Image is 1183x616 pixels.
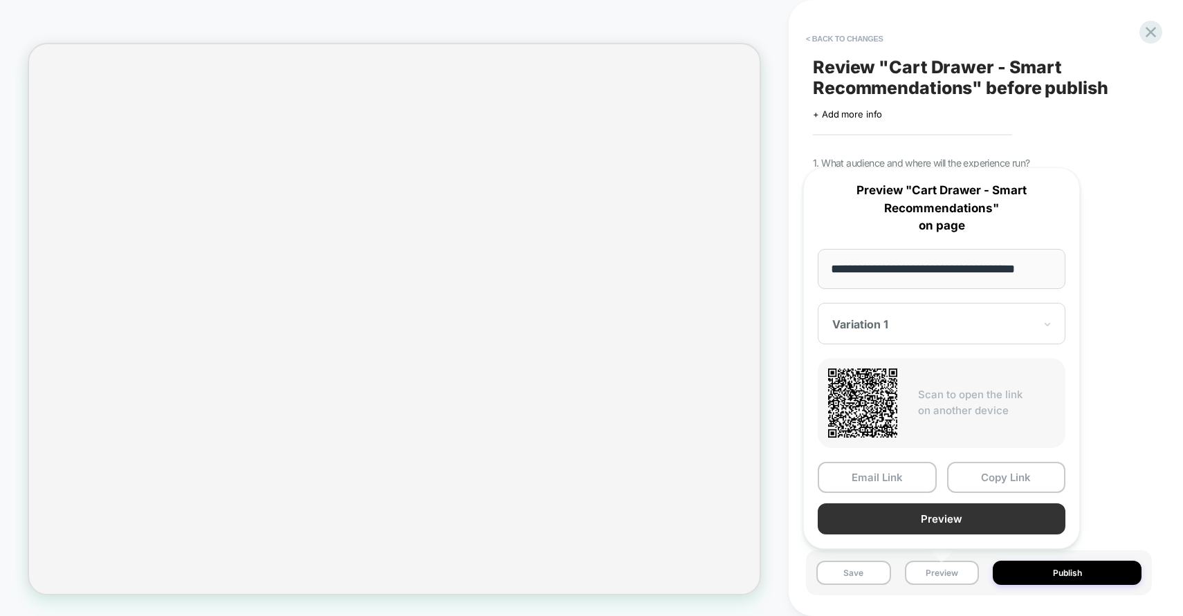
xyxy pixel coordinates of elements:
p: Preview "Cart Drawer - Smart Recommendations" on page [818,182,1065,235]
button: Email Link [818,462,937,493]
p: Scan to open the link on another device [918,387,1055,418]
button: Save [816,561,891,585]
button: < Back to changes [799,28,890,50]
button: Copy Link [947,462,1066,493]
button: Publish [993,561,1141,585]
span: + Add more info [813,109,882,120]
button: Preview [818,503,1065,534]
button: Preview [905,561,980,585]
span: Review " Cart Drawer - Smart Recommendations " before publish [813,57,1145,98]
